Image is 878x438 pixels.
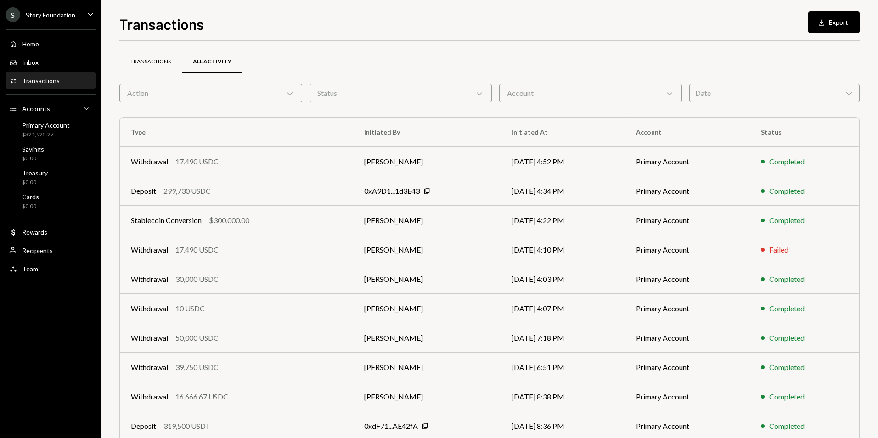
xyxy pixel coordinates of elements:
[175,303,205,314] div: 10 USDC
[625,294,750,323] td: Primary Account
[501,206,625,235] td: [DATE] 4:22 PM
[6,54,96,70] a: Inbox
[6,72,96,89] a: Transactions
[131,244,168,255] div: Withdrawal
[6,142,96,164] a: Savings$0.00
[6,118,96,140] a: Primary Account$321,925.27
[6,260,96,277] a: Team
[353,353,501,382] td: [PERSON_NAME]
[175,391,228,402] div: 16,666.67 USDC
[6,100,96,117] a: Accounts
[131,156,168,167] div: Withdrawal
[625,264,750,294] td: Primary Account
[353,264,501,294] td: [PERSON_NAME]
[769,215,805,226] div: Completed
[353,323,501,353] td: [PERSON_NAME]
[175,362,219,373] div: 39,750 USDC
[750,118,859,147] th: Status
[353,206,501,235] td: [PERSON_NAME]
[625,206,750,235] td: Primary Account
[353,147,501,176] td: [PERSON_NAME]
[22,247,53,254] div: Recipients
[22,77,60,84] div: Transactions
[769,156,805,167] div: Completed
[769,332,805,343] div: Completed
[353,235,501,264] td: [PERSON_NAME]
[131,303,168,314] div: Withdrawal
[22,265,38,273] div: Team
[501,264,625,294] td: [DATE] 4:03 PM
[163,421,210,432] div: 319,500 USDT
[22,58,39,66] div: Inbox
[22,131,70,139] div: $321,925.27
[6,166,96,188] a: Treasury$0.00
[769,244,788,255] div: Failed
[119,84,302,102] div: Action
[769,274,805,285] div: Completed
[22,105,50,112] div: Accounts
[501,323,625,353] td: [DATE] 7:18 PM
[625,235,750,264] td: Primary Account
[131,391,168,402] div: Withdrawal
[131,332,168,343] div: Withdrawal
[769,421,805,432] div: Completed
[22,145,44,153] div: Savings
[131,274,168,285] div: Withdrawal
[353,382,501,411] td: [PERSON_NAME]
[501,147,625,176] td: [DATE] 4:52 PM
[808,11,860,33] button: Export
[22,155,44,163] div: $0.00
[689,84,860,102] div: Date
[175,332,219,343] div: 50,000 USDC
[182,50,242,73] a: All Activity
[6,224,96,240] a: Rewards
[130,58,171,66] div: Transactions
[193,58,231,66] div: All Activity
[175,156,219,167] div: 17,490 USDC
[625,323,750,353] td: Primary Account
[131,362,168,373] div: Withdrawal
[163,185,211,197] div: 299,730 USDC
[310,84,492,102] div: Status
[353,118,501,147] th: Initiated By
[501,235,625,264] td: [DATE] 4:10 PM
[625,382,750,411] td: Primary Account
[501,118,625,147] th: Initiated At
[26,11,75,19] div: Story Foundation
[22,179,48,186] div: $0.00
[131,421,156,432] div: Deposit
[119,15,204,33] h1: Transactions
[501,176,625,206] td: [DATE] 4:34 PM
[22,121,70,129] div: Primary Account
[120,118,353,147] th: Type
[175,244,219,255] div: 17,490 USDC
[6,242,96,258] a: Recipients
[6,190,96,212] a: Cards$0.00
[625,147,750,176] td: Primary Account
[22,228,47,236] div: Rewards
[22,169,48,177] div: Treasury
[501,294,625,323] td: [DATE] 4:07 PM
[501,382,625,411] td: [DATE] 8:38 PM
[6,7,20,22] div: S
[353,294,501,323] td: [PERSON_NAME]
[6,35,96,52] a: Home
[131,185,156,197] div: Deposit
[131,215,202,226] div: Stablecoin Conversion
[625,118,750,147] th: Account
[769,185,805,197] div: Completed
[119,50,182,73] a: Transactions
[769,303,805,314] div: Completed
[22,40,39,48] div: Home
[364,185,420,197] div: 0xA9D1...1d3E43
[625,353,750,382] td: Primary Account
[769,391,805,402] div: Completed
[769,362,805,373] div: Completed
[209,215,249,226] div: $300,000.00
[22,202,39,210] div: $0.00
[175,274,219,285] div: 30,000 USDC
[22,193,39,201] div: Cards
[364,421,418,432] div: 0xdF71...AE42fA
[501,353,625,382] td: [DATE] 6:51 PM
[499,84,682,102] div: Account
